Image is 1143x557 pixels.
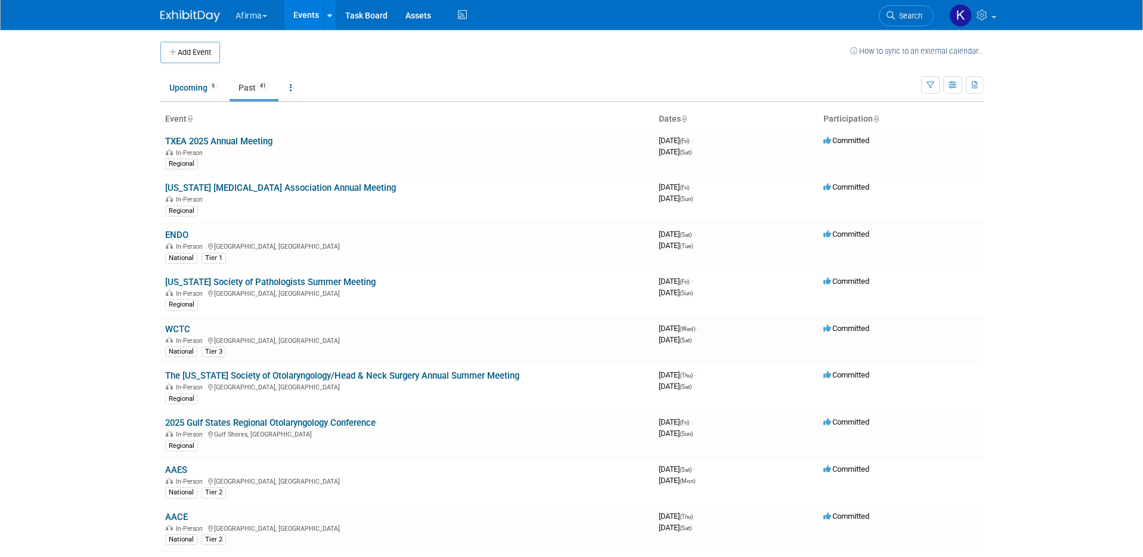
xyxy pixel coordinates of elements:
img: In-Person Event [166,290,173,296]
span: In-Person [176,290,206,298]
span: [DATE] [659,476,695,485]
div: National [165,487,197,498]
span: (Fri) [680,278,689,285]
img: In-Person Event [166,383,173,389]
img: Keirsten Davis [949,4,972,27]
span: In-Person [176,478,206,485]
div: Gulf Shores, [GEOGRAPHIC_DATA] [165,429,649,438]
div: National [165,253,197,264]
th: Event [160,109,654,129]
div: National [165,346,197,357]
a: The [US_STATE] Society of Otolaryngology/Head & Neck Surgery Annual Summer Meeting [165,370,519,381]
span: [DATE] [659,512,696,521]
img: In-Person Event [166,525,173,531]
span: [DATE] [659,182,693,191]
img: In-Person Event [166,431,173,437]
span: (Sat) [680,383,692,390]
div: Regional [165,394,198,404]
span: (Sat) [680,231,692,238]
a: TXEA 2025 Annual Meeting [165,136,272,147]
img: In-Person Event [166,243,173,249]
span: - [691,417,693,426]
span: [DATE] [659,465,695,474]
div: [GEOGRAPHIC_DATA], [GEOGRAPHIC_DATA] [165,523,649,533]
a: WCTC [165,324,190,335]
span: In-Person [176,431,206,438]
a: Sort by Start Date [681,114,687,123]
div: Regional [165,206,198,216]
div: Tier 2 [202,534,226,545]
span: [DATE] [659,194,693,203]
img: ExhibitDay [160,10,220,22]
span: (Fri) [680,138,689,144]
span: In-Person [176,196,206,203]
span: Committed [823,370,869,379]
span: [DATE] [659,429,693,438]
a: How to sync to an external calendar... [850,47,983,55]
span: Committed [823,277,869,286]
span: - [695,512,696,521]
a: AACE [165,512,188,522]
a: Sort by Event Name [187,114,193,123]
div: [GEOGRAPHIC_DATA], [GEOGRAPHIC_DATA] [165,476,649,485]
span: Committed [823,324,869,333]
a: [US_STATE] Society of Pathologists Summer Meeting [165,277,376,287]
span: In-Person [176,525,206,533]
span: (Thu) [680,513,693,520]
span: [DATE] [659,147,692,156]
div: Regional [165,441,198,451]
th: Dates [654,109,819,129]
div: National [165,534,197,545]
span: - [691,277,693,286]
span: (Tue) [680,243,693,249]
span: (Fri) [680,184,689,191]
span: In-Person [176,243,206,250]
span: (Sat) [680,466,692,473]
span: 41 [256,82,270,91]
span: (Mon) [680,478,695,484]
span: [DATE] [659,230,695,239]
button: Add Event [160,42,220,63]
span: Committed [823,182,869,191]
a: [US_STATE] [MEDICAL_DATA] Association Annual Meeting [165,182,396,193]
div: Tier 1 [202,253,226,264]
span: (Sat) [680,525,692,531]
img: In-Person Event [166,149,173,155]
span: [DATE] [659,335,692,344]
span: - [691,182,693,191]
th: Participation [819,109,983,129]
img: In-Person Event [166,337,173,343]
span: [DATE] [659,370,696,379]
span: Committed [823,512,869,521]
img: In-Person Event [166,478,173,484]
div: [GEOGRAPHIC_DATA], [GEOGRAPHIC_DATA] [165,382,649,391]
span: In-Person [176,383,206,391]
div: [GEOGRAPHIC_DATA], [GEOGRAPHIC_DATA] [165,241,649,250]
span: - [695,370,696,379]
div: Regional [165,299,198,310]
span: Search [895,11,922,20]
span: Committed [823,230,869,239]
div: Tier 3 [202,346,226,357]
span: 9 [208,82,218,91]
img: In-Person Event [166,196,173,202]
span: - [693,465,695,474]
div: [GEOGRAPHIC_DATA], [GEOGRAPHIC_DATA] [165,335,649,345]
span: - [691,136,693,145]
span: [DATE] [659,382,692,391]
a: Sort by Participation Type [873,114,879,123]
span: (Fri) [680,419,689,426]
span: (Wed) [680,326,695,332]
span: [DATE] [659,241,693,250]
a: 2025 Gulf States Regional Otolaryngology Conference [165,417,376,428]
span: (Sun) [680,431,693,437]
span: [DATE] [659,324,699,333]
span: In-Person [176,337,206,345]
span: Committed [823,465,869,474]
span: [DATE] [659,136,693,145]
span: (Sun) [680,196,693,202]
div: Regional [165,159,198,169]
span: - [697,324,699,333]
span: (Sat) [680,149,692,156]
a: Past41 [230,76,278,99]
